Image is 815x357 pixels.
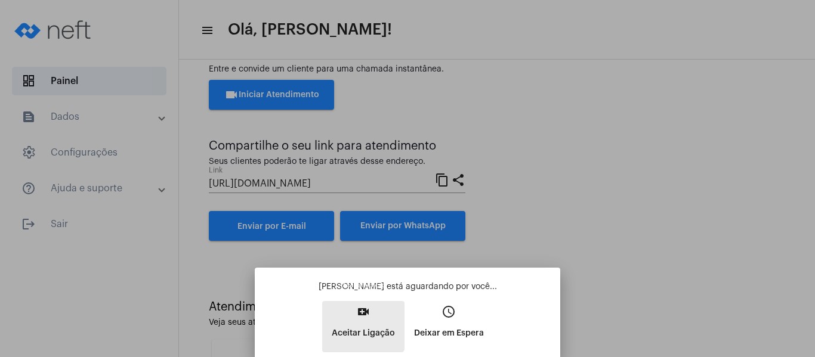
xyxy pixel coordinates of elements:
mat-icon: access_time [442,305,456,319]
button: Deixar em Espera [405,301,493,352]
button: Aceitar Ligação [322,301,405,352]
p: [PERSON_NAME] está aguardando por você... [264,281,551,293]
div: Aceitar ligação [338,279,390,293]
p: Deixar em Espera [414,322,484,344]
mat-icon: video_call [356,305,371,319]
p: Aceitar Ligação [332,322,395,344]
